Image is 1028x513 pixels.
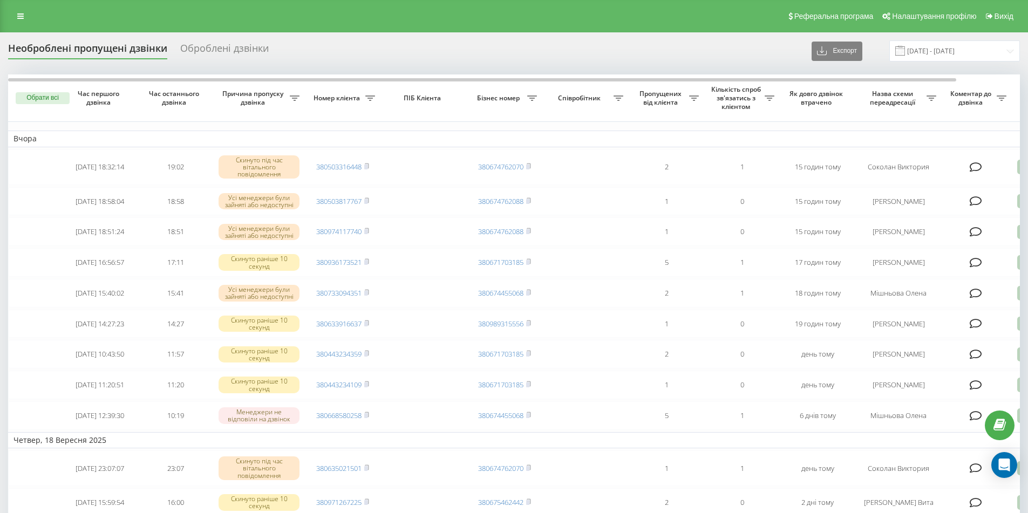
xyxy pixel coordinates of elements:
[316,227,362,236] a: 380974117740
[780,340,855,368] td: день тому
[62,149,138,185] td: [DATE] 18:32:14
[478,257,523,267] a: 380671703185
[704,450,780,486] td: 1
[62,450,138,486] td: [DATE] 23:07:07
[704,149,780,185] td: 1
[138,149,213,185] td: 19:02
[892,12,976,20] span: Налаштування профілю
[855,401,942,430] td: Мішньова Олена
[219,193,299,209] div: Усі менеджери були зайняті або недоступні
[855,248,942,277] td: [PERSON_NAME]
[62,248,138,277] td: [DATE] 16:56:57
[780,149,855,185] td: 15 годин тому
[472,94,527,102] span: Бізнес номер
[138,340,213,368] td: 11:57
[62,279,138,307] td: [DATE] 15:40:02
[947,90,997,106] span: Коментар до дзвінка
[704,401,780,430] td: 1
[855,340,942,368] td: [PERSON_NAME]
[478,288,523,298] a: 380674455068
[62,401,138,430] td: [DATE] 12:39:30
[219,377,299,393] div: Скинуто раніше 10 секунд
[780,217,855,246] td: 15 годин тому
[8,43,167,59] div: Необроблені пропущені дзвінки
[780,371,855,399] td: день тому
[478,497,523,507] a: 380675462442
[780,310,855,338] td: 19 годин тому
[855,371,942,399] td: [PERSON_NAME]
[861,90,927,106] span: Назва схеми переадресації
[629,279,704,307] td: 2
[710,85,765,111] span: Кількість спроб зв'язатись з клієнтом
[71,90,129,106] span: Час першого дзвінка
[780,401,855,430] td: 6 днів тому
[629,217,704,246] td: 1
[855,450,942,486] td: Соколан Виктория
[138,187,213,216] td: 18:58
[62,187,138,216] td: [DATE] 18:58:04
[316,319,362,329] a: 380633916637
[704,187,780,216] td: 0
[219,494,299,510] div: Скинуто раніше 10 секунд
[390,94,458,102] span: ПІБ Клієнта
[310,94,365,102] span: Номер клієнта
[146,90,205,106] span: Час останнього дзвінка
[629,187,704,216] td: 1
[219,285,299,301] div: Усі менеджери були зайняті або недоступні
[794,12,874,20] span: Реферальна програма
[138,450,213,486] td: 23:07
[704,217,780,246] td: 0
[316,497,362,507] a: 380971267225
[704,310,780,338] td: 0
[138,217,213,246] td: 18:51
[219,316,299,332] div: Скинуто раніше 10 секунд
[704,279,780,307] td: 1
[316,196,362,206] a: 380503817767
[855,279,942,307] td: Мішньова Олена
[62,310,138,338] td: [DATE] 14:27:23
[478,162,523,172] a: 380674762070
[855,187,942,216] td: [PERSON_NAME]
[780,279,855,307] td: 18 годин тому
[219,407,299,423] div: Менеджери не відповіли на дзвінок
[478,196,523,206] a: 380674762088
[780,248,855,277] td: 17 годин тому
[219,155,299,179] div: Скинуто під час вітального повідомлення
[478,380,523,389] a: 380671703185
[780,450,855,486] td: день тому
[316,349,362,359] a: 380443234359
[855,310,942,338] td: [PERSON_NAME]
[991,452,1017,478] div: Open Intercom Messenger
[478,411,523,420] a: 380674455068
[219,456,299,480] div: Скинуто під час вітального повідомлення
[629,401,704,430] td: 5
[704,248,780,277] td: 1
[316,463,362,473] a: 380635021501
[629,340,704,368] td: 2
[138,401,213,430] td: 10:19
[478,319,523,329] a: 380989315556
[316,162,362,172] a: 380503316448
[629,310,704,338] td: 1
[316,288,362,298] a: 380733094351
[316,257,362,267] a: 380936173521
[16,92,70,104] button: Обрати всі
[219,254,299,270] div: Скинуто раніше 10 секунд
[138,371,213,399] td: 11:20
[138,248,213,277] td: 17:11
[629,371,704,399] td: 1
[219,90,290,106] span: Причина пропуску дзвінка
[629,248,704,277] td: 5
[478,349,523,359] a: 380671703185
[704,340,780,368] td: 0
[629,450,704,486] td: 1
[855,217,942,246] td: [PERSON_NAME]
[812,42,862,61] button: Експорт
[316,380,362,389] a: 380443234109
[62,217,138,246] td: [DATE] 18:51:24
[180,43,269,59] div: Оброблені дзвінки
[548,94,614,102] span: Співробітник
[219,346,299,362] div: Скинуто раніше 10 секунд
[62,371,138,399] td: [DATE] 11:20:51
[788,90,847,106] span: Як довго дзвінок втрачено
